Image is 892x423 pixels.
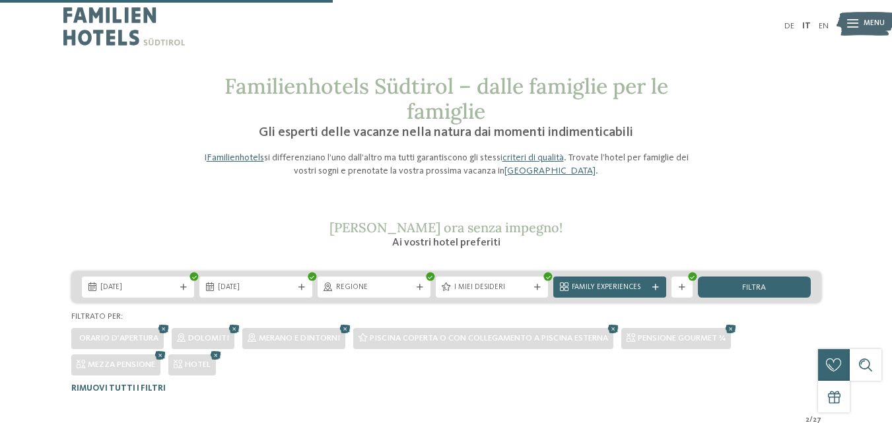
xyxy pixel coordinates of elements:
span: Gli esperti delle vacanze nella natura dai momenti indimenticabili [259,126,633,139]
a: IT [802,22,811,30]
span: Rimuovi tutti i filtri [71,384,166,393]
span: Filtrato per: [71,312,123,321]
span: Merano e dintorni [259,334,340,342]
span: Familienhotels Südtirol – dalle famiglie per le famiglie [224,73,668,125]
p: I si differenziano l’uno dall’altro ma tutti garantiscono gli stessi . Trovate l’hotel per famigl... [195,151,697,178]
span: [DATE] [100,282,176,293]
span: Hotel [185,360,211,369]
span: Dolomiti [188,334,229,342]
span: Menu [864,18,885,29]
a: criteri di qualità [502,153,564,162]
span: Family Experiences [572,282,648,293]
span: Mezza pensione [88,360,155,369]
span: Piscina coperta o con collegamento a piscina esterna [370,334,608,342]
span: Regione [336,282,412,293]
a: EN [819,22,829,30]
span: Pensione gourmet ¾ [638,334,726,342]
a: Familienhotels [207,153,264,162]
span: Ai vostri hotel preferiti [392,238,500,248]
span: [DATE] [218,282,294,293]
span: Orario d'apertura [79,334,158,342]
a: [GEOGRAPHIC_DATA] [504,166,596,176]
a: DE [784,22,794,30]
span: filtra [742,284,766,292]
span: I miei desideri [454,282,530,293]
span: [PERSON_NAME] ora senza impegno! [329,219,563,236]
